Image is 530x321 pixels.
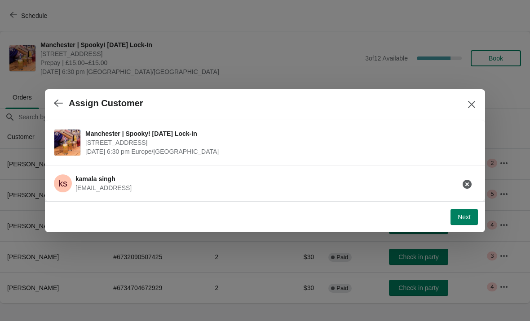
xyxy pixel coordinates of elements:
span: kamala [54,174,72,192]
button: Next [450,209,478,225]
button: Close [464,96,480,113]
img: Manchester | Spooky! Halloween Lock-In | 57 Church Street, Manchester M4 1PD, UK | October 30 | 6... [54,130,80,156]
span: [EMAIL_ADDRESS] [75,184,132,191]
text: ks [58,178,67,188]
span: kamala singh [75,175,115,182]
span: Manchester | Spooky! [DATE] Lock-In [85,129,472,138]
span: Next [458,213,471,221]
span: [STREET_ADDRESS] [85,138,472,147]
span: [DATE] 6:30 pm Europe/[GEOGRAPHIC_DATA] [85,147,472,156]
h2: Assign Customer [69,98,143,108]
